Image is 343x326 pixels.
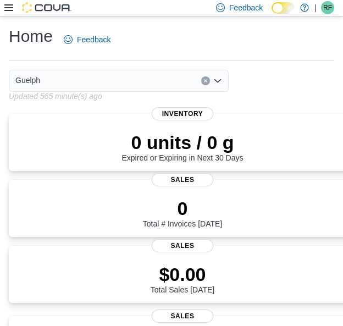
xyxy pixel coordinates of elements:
p: Updated 565 minute(s) ago [9,92,102,101]
div: Total Sales [DATE] [151,263,214,294]
img: Cova [22,2,71,13]
h1: Home [9,25,53,47]
span: RF [323,1,332,14]
span: Guelph [15,74,40,87]
button: Open list of options [213,76,222,85]
a: Feedback [59,29,115,51]
span: Feedback [77,34,110,45]
div: Total # Invoices [DATE] [143,197,222,228]
div: Ray Fisher [321,1,334,14]
p: 0 units / 0 g [122,131,244,153]
input: Dark Mode [272,2,295,14]
span: Feedback [229,2,263,13]
p: $0.00 [151,263,214,285]
span: Inventory [152,107,213,120]
span: Sales [152,173,213,186]
span: Sales [152,310,213,323]
div: Expired or Expiring in Next 30 Days [122,131,244,162]
p: | [314,1,317,14]
p: 0 [143,197,222,219]
button: Clear input [201,76,210,85]
span: Sales [152,239,213,252]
